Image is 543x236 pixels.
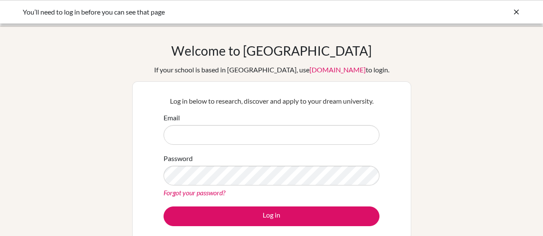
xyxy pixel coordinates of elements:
div: You’ll need to log in before you can see that page [23,7,392,17]
label: Email [164,113,180,123]
a: Forgot your password? [164,188,225,197]
button: Log in [164,206,379,226]
a: [DOMAIN_NAME] [309,66,366,74]
h1: Welcome to [GEOGRAPHIC_DATA] [171,43,372,58]
label: Password [164,153,193,164]
div: If your school is based in [GEOGRAPHIC_DATA], use to login. [154,65,389,75]
p: Log in below to research, discover and apply to your dream university. [164,96,379,106]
